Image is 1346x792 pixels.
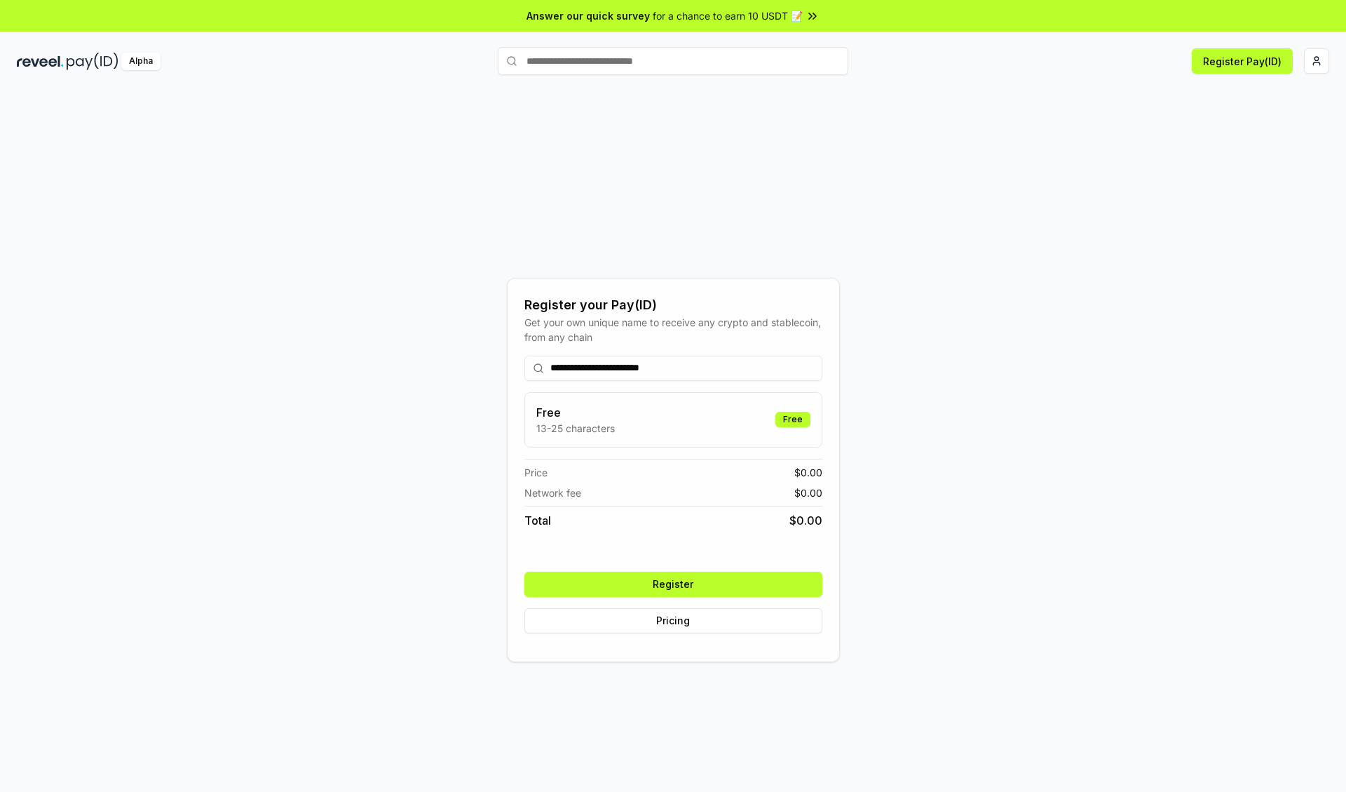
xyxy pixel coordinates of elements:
[524,315,822,344] div: Get your own unique name to receive any crypto and stablecoin, from any chain
[526,8,650,23] span: Answer our quick survey
[17,53,64,70] img: reveel_dark
[789,512,822,529] span: $ 0.00
[524,485,581,500] span: Network fee
[653,8,803,23] span: for a chance to earn 10 USDT 📝
[536,421,615,436] p: 13-25 characters
[794,485,822,500] span: $ 0.00
[536,404,615,421] h3: Free
[121,53,161,70] div: Alpha
[524,295,822,315] div: Register your Pay(ID)
[794,465,822,480] span: $ 0.00
[524,465,548,480] span: Price
[524,512,551,529] span: Total
[524,608,822,633] button: Pricing
[775,412,810,427] div: Free
[1192,48,1293,74] button: Register Pay(ID)
[524,572,822,597] button: Register
[67,53,118,70] img: pay_id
